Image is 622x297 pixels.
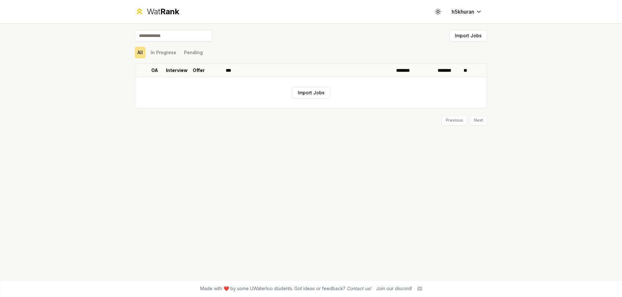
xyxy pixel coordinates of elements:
button: Pending [181,47,205,58]
div: Wat [147,6,179,17]
span: Rank [160,7,179,16]
button: All [135,47,145,58]
p: Offer [193,67,205,74]
button: Import Jobs [292,87,330,99]
span: Made with ❤️ by some UWaterloo students. Got ideas or feedback? [200,285,371,292]
a: WatRank [135,6,179,17]
p: Interview [166,67,188,74]
button: Import Jobs [449,30,487,42]
p: OA [151,67,158,74]
a: Contact us! [347,286,371,291]
span: h5khuran [452,8,474,16]
button: h5khuran [446,6,487,18]
div: Join our discord! [376,285,412,292]
button: In Progress [148,47,179,58]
